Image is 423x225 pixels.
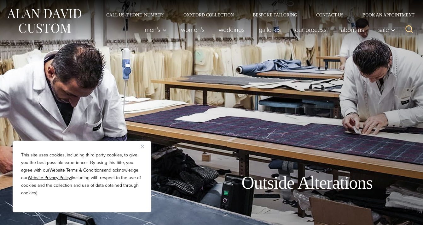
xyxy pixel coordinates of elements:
[241,172,373,193] h1: Outside Alterations
[174,23,212,36] a: Women’s
[49,167,104,173] a: Website Terms & Conditions
[145,27,167,33] span: Men’s
[243,13,307,17] a: Bespoke Tailoring
[252,23,288,36] a: Galleries
[174,13,243,17] a: Oxxford Collection
[21,151,143,197] p: This site uses cookies, including third party cookies, to give you the best possible experience. ...
[288,23,334,36] a: Our Process
[138,23,399,36] nav: Primary Navigation
[307,13,353,17] a: Contact Us
[141,145,144,148] img: Close
[97,13,174,17] a: Call Us [PHONE_NUMBER]
[378,27,395,33] span: Sale
[97,13,417,17] nav: Secondary Navigation
[402,22,417,37] button: View Search Form
[141,143,148,150] button: Close
[28,174,71,181] a: Website Privacy Policy
[212,23,252,36] a: weddings
[6,7,82,35] img: Alan David Custom
[334,23,371,36] a: About Us
[353,13,417,17] a: Book an Appointment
